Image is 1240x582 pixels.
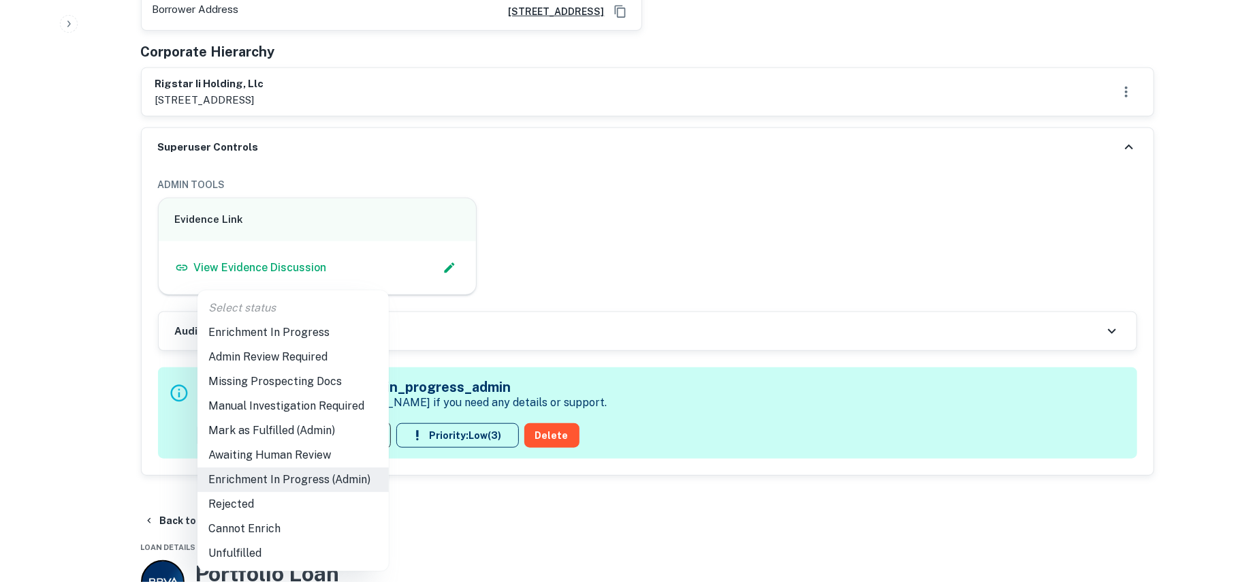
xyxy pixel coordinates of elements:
[197,492,389,517] li: Rejected
[197,443,389,468] li: Awaiting Human Review
[1172,473,1240,538] iframe: Chat Widget
[197,541,389,566] li: Unfulfilled
[197,345,389,369] li: Admin Review Required
[197,418,389,443] li: Mark as Fulfilled (Admin)
[197,369,389,394] li: Missing Prospecting Docs
[197,468,389,492] li: Enrichment In Progress (Admin)
[197,517,389,541] li: Cannot Enrich
[197,320,389,345] li: Enrichment In Progress
[197,394,389,418] li: Manual Investigation Required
